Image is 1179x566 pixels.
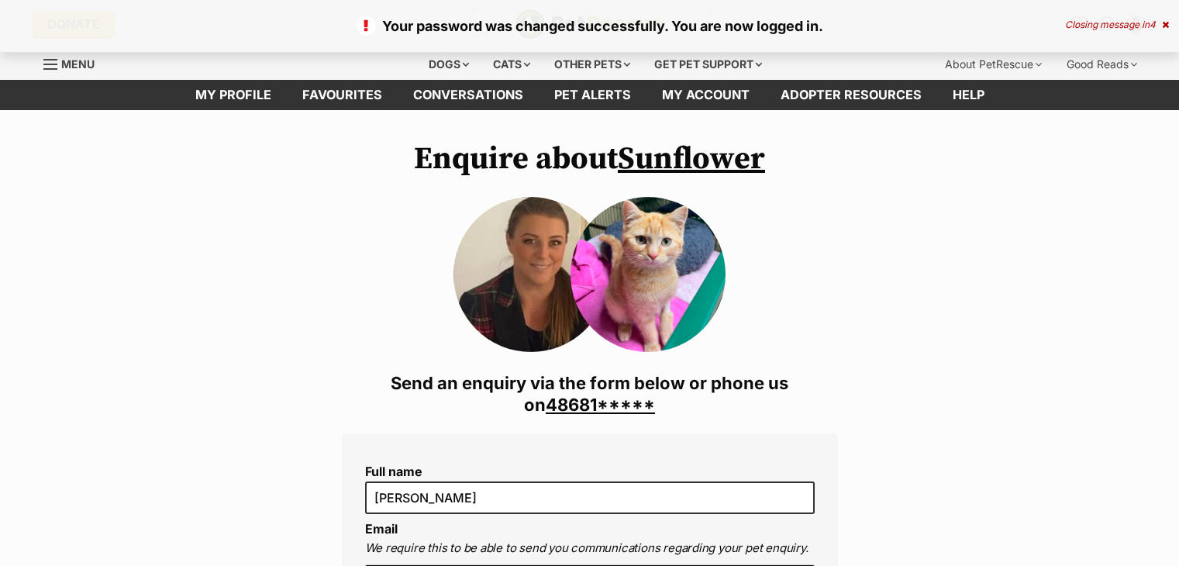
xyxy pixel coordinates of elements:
[342,372,838,416] h3: Send an enquiry via the form below or phone us on
[342,141,838,177] h1: Enquire about
[643,49,773,80] div: Get pet support
[287,80,398,110] a: Favourites
[934,49,1053,80] div: About PetRescue
[365,481,815,514] input: E.g. Jimmy Chew
[937,80,1000,110] a: Help
[571,197,726,352] img: Sunflower
[61,57,95,71] span: Menu
[765,80,937,110] a: Adopter resources
[398,80,539,110] a: conversations
[453,197,608,352] img: cjlf1ic2fdvxjvqs9zfl.jpg
[365,464,815,478] label: Full name
[482,49,541,80] div: Cats
[365,521,398,537] label: Email
[618,140,765,178] a: Sunflower
[43,49,105,77] a: Menu
[646,80,765,110] a: My account
[180,80,287,110] a: My profile
[539,80,646,110] a: Pet alerts
[543,49,641,80] div: Other pets
[1056,49,1148,80] div: Good Reads
[418,49,480,80] div: Dogs
[365,540,815,557] p: We require this to be able to send you communications regarding your pet enquiry.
